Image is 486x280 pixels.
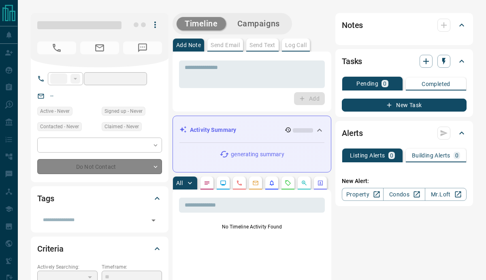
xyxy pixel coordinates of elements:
[252,180,259,186] svg: Emails
[37,41,76,54] span: No Number
[231,150,284,159] p: generating summary
[179,223,325,230] p: No Timeline Activity Found
[179,123,324,138] div: Activity Summary
[285,180,291,186] svg: Requests
[455,153,458,158] p: 0
[350,153,385,158] p: Listing Alerts
[342,15,467,35] div: Notes
[37,192,54,205] h2: Tags
[176,42,201,48] p: Add Note
[342,19,363,32] h2: Notes
[383,81,386,86] p: 0
[37,263,98,271] p: Actively Searching:
[390,153,393,158] p: 0
[80,41,119,54] span: No Email
[229,17,288,30] button: Campaigns
[220,180,226,186] svg: Lead Browsing Activity
[342,188,384,201] a: Property
[301,180,307,186] svg: Opportunities
[40,123,79,131] span: Contacted - Never
[40,107,70,115] span: Active - Never
[104,123,139,131] span: Claimed - Never
[37,239,162,258] div: Criteria
[37,189,162,208] div: Tags
[50,93,53,99] a: --
[425,188,467,201] a: Mr.Loft
[269,180,275,186] svg: Listing Alerts
[342,177,467,185] p: New Alert:
[342,127,363,140] h2: Alerts
[102,263,162,271] p: Timeframe:
[412,153,450,158] p: Building Alerts
[37,242,64,255] h2: Criteria
[342,123,467,143] div: Alerts
[204,180,210,186] svg: Notes
[104,107,143,115] span: Signed up - Never
[317,180,324,186] svg: Agent Actions
[342,55,362,68] h2: Tasks
[383,188,425,201] a: Condos
[190,126,236,134] p: Activity Summary
[176,180,183,186] p: All
[342,99,467,112] button: New Task
[356,81,378,86] p: Pending
[37,159,162,174] div: Do Not Contact
[342,52,467,71] div: Tasks
[236,180,243,186] svg: Calls
[123,41,162,54] span: No Number
[148,215,159,226] button: Open
[177,17,226,30] button: Timeline
[422,81,450,87] p: Completed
